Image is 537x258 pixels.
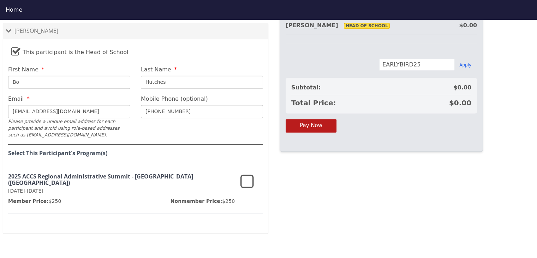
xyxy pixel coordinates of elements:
span: [PERSON_NAME] [14,27,58,35]
input: Enter discount code [379,59,455,71]
span: Subtotal: [291,83,321,92]
span: Total Price: [291,98,336,108]
div: $0.00 [459,21,477,30]
span: Nonmember Price: [171,198,222,204]
button: Pay Now [286,119,336,132]
p: $250 [171,198,235,205]
button: Apply [459,62,471,68]
span: Member Price: [8,198,49,204]
span: $0.00 [449,98,471,108]
span: Head Of School [344,23,390,29]
p: [DATE]-[DATE] [8,187,235,195]
span: $0.00 [453,83,471,92]
span: Email [8,95,24,102]
span: First Name [8,66,38,73]
div: Please provide a unique email address for each participant and avoid using role-based addresses s... [8,118,130,139]
span: Last Name [141,66,171,73]
label: This participant is the Head of School [11,43,129,58]
h3: 2025 ACCS Regional Administrative Summit - [GEOGRAPHIC_DATA] ([GEOGRAPHIC_DATA]) [8,174,235,186]
strong: [PERSON_NAME] [286,22,390,29]
h4: Select This Participant's Program(s) [8,150,263,157]
div: Home [6,6,531,14]
p: $250 [8,198,61,205]
span: Mobile Phone (optional) [141,95,208,102]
